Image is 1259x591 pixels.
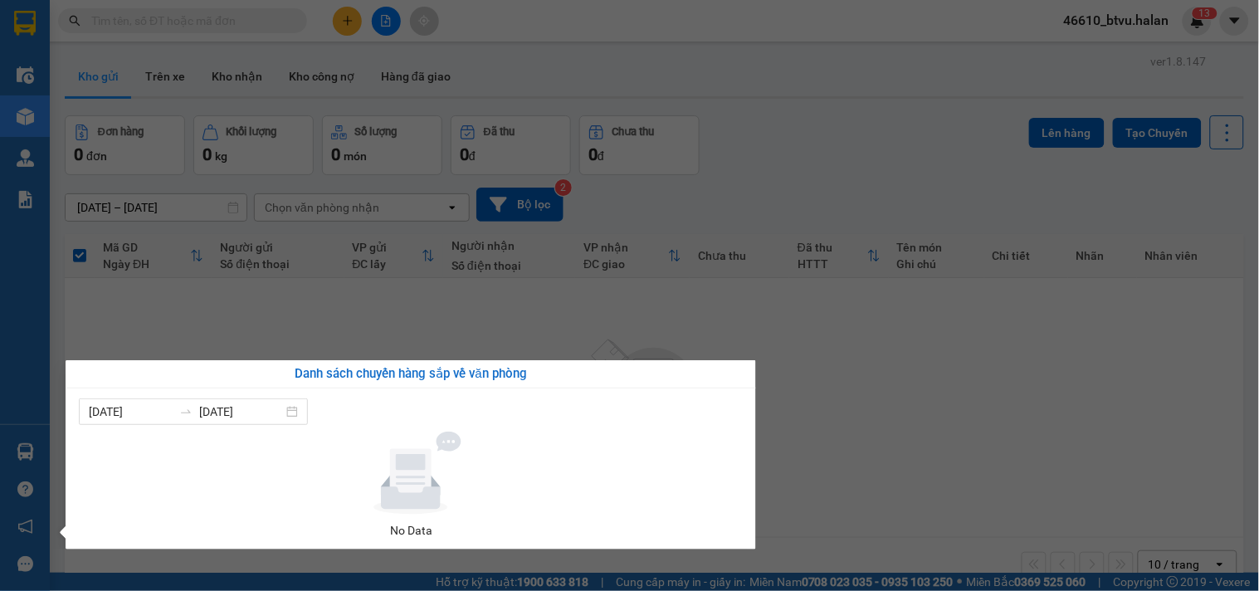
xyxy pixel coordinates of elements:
[179,405,193,418] span: swap-right
[89,403,173,421] input: Từ ngày
[85,521,736,540] div: No Data
[79,364,743,384] div: Danh sách chuyến hàng sắp về văn phòng
[199,403,283,421] input: Đến ngày
[179,405,193,418] span: to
